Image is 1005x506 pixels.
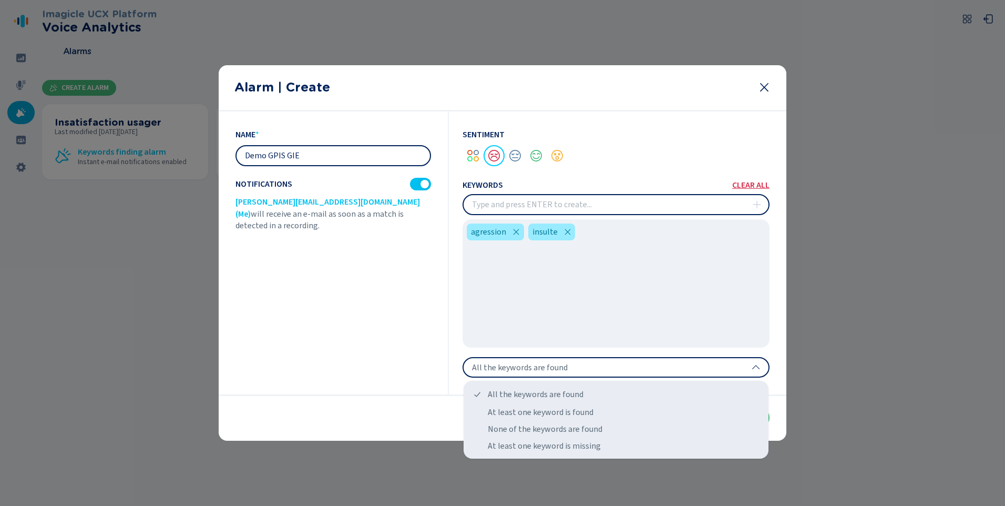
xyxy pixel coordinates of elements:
[463,129,505,140] span: Sentiment
[235,196,420,219] span: [PERSON_NAME][EMAIL_ADDRESS][DOMAIN_NAME] (Me)
[512,228,520,236] svg: close
[468,385,764,404] div: All the keywords are found
[532,226,558,238] span: insulte
[563,228,572,236] svg: close
[235,129,255,140] span: name
[467,224,524,240] div: agression
[468,421,764,438] div: None of the keywords are found
[528,224,576,240] div: insulte
[463,180,503,190] span: keywords
[234,80,750,95] h2: Alarm | Create
[468,438,764,454] div: At least one keyword is missing
[468,404,764,421] div: At least one keyword is found
[473,390,481,399] svg: tick
[464,195,768,214] input: Type and press ENTER to create...
[237,146,430,165] input: Type the alarm name
[235,179,292,189] span: Notifications
[753,200,761,209] svg: plus
[472,362,568,373] span: All the keywords are found
[732,181,770,189] button: clear all
[752,363,760,372] svg: chevron-up
[471,226,506,238] span: agression
[235,208,404,231] span: will receive an e-mail as soon as a match is detected in a recording.
[758,81,771,94] svg: close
